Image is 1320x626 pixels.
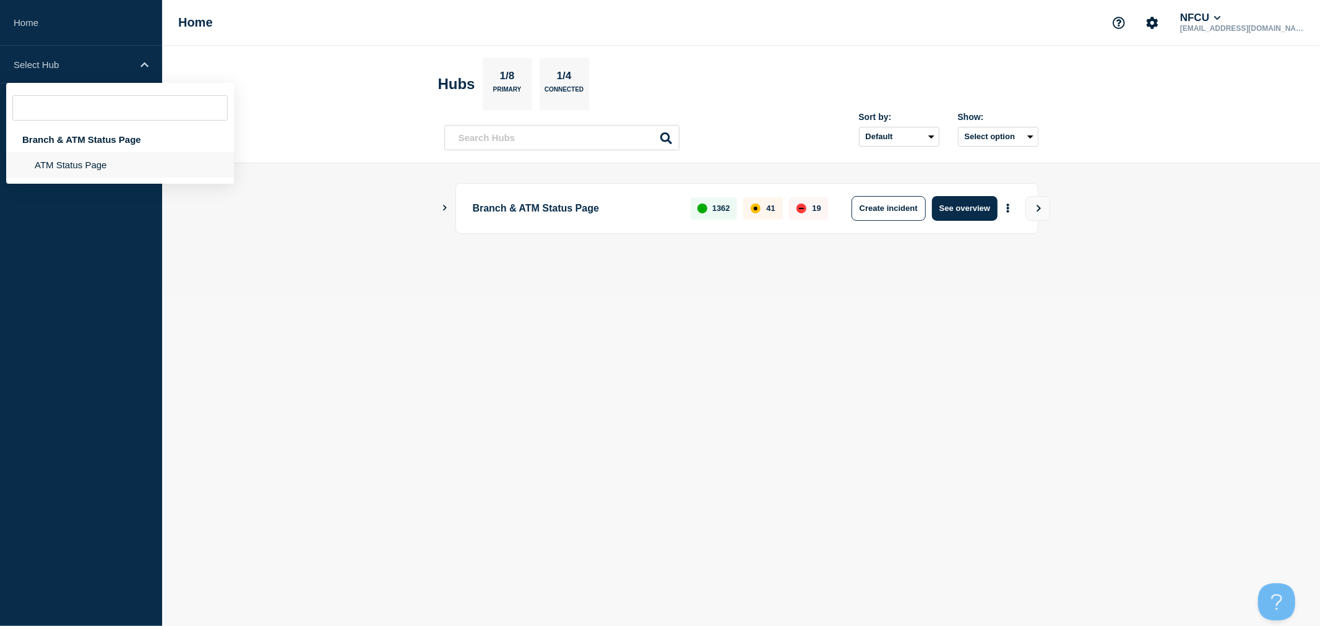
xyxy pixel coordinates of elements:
div: Show: [958,112,1038,122]
button: Select option [958,127,1038,147]
div: Branch & ATM Status Page [6,127,234,152]
p: [EMAIL_ADDRESS][DOMAIN_NAME] [1178,24,1306,33]
p: Primary [493,86,522,99]
input: Search Hubs [444,125,679,150]
div: down [796,204,806,213]
p: 19 [812,204,821,213]
p: Branch & ATM Status Page [473,196,677,221]
p: 41 [766,204,775,213]
div: Sort by: [859,112,939,122]
div: up [697,204,707,213]
p: 1362 [712,204,730,213]
button: NFCU [1178,12,1223,24]
button: View [1025,196,1050,221]
div: affected [751,204,761,213]
button: Account settings [1139,10,1165,36]
select: Sort by [859,127,939,147]
button: Support [1106,10,1132,36]
li: ATM Status Page [6,152,234,178]
button: More actions [1000,197,1016,220]
p: Connected [545,86,584,99]
iframe: Help Scout Beacon - Open [1258,583,1295,620]
h1: Home [178,15,213,30]
p: 1/8 [495,70,519,86]
button: Create incident [852,196,926,221]
button: Show Connected Hubs [442,204,448,213]
p: 1/4 [552,70,576,86]
h2: Hubs [438,75,475,93]
p: Select Hub [14,59,132,70]
button: See overview [932,196,998,221]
